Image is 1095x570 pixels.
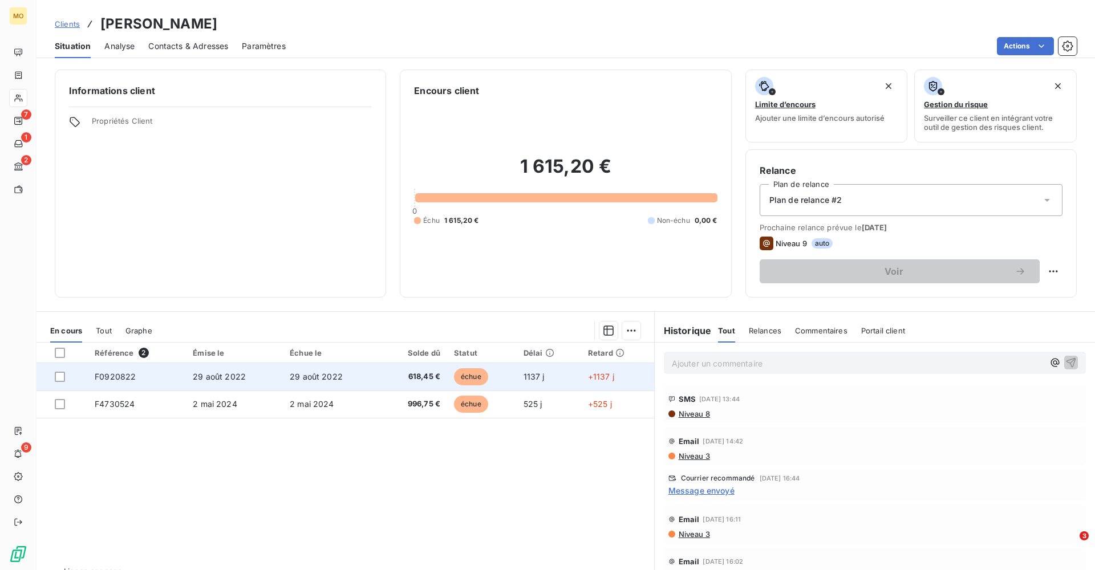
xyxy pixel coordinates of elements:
button: Gestion du risqueSurveiller ce client en intégrant votre outil de gestion des risques client. [914,70,1077,142]
span: [DATE] [862,223,887,232]
span: Email [679,557,700,566]
div: Retard [588,348,647,357]
span: Tout [96,326,112,335]
span: Courrier recommandé [681,475,755,482]
span: [DATE] 16:11 [703,516,741,523]
span: Tout [718,326,735,335]
span: 1137 j [524,372,545,381]
span: SMS [679,394,696,404]
span: échue [454,368,488,385]
button: Actions [997,37,1054,55]
span: 29 août 2022 [193,372,246,381]
span: [DATE] 16:44 [760,475,800,482]
span: [DATE] 13:44 [699,396,740,402]
span: 2 mai 2024 [193,399,237,409]
span: Surveiller ce client en intégrant votre outil de gestion des risques client. [924,113,1067,132]
span: 29 août 2022 [290,372,343,381]
span: F4730524 [95,399,135,409]
span: Niveau 9 [776,239,807,248]
div: MO [9,7,27,25]
span: F0920822 [95,372,136,381]
span: Graphe [125,326,152,335]
div: Délai [524,348,574,357]
span: Portail client [861,326,905,335]
span: [DATE] 16:02 [703,558,743,565]
span: [DATE] 14:42 [703,438,743,445]
button: Voir [760,259,1040,283]
span: 9 [21,442,31,453]
div: Référence [95,348,179,358]
span: +1137 j [588,372,614,381]
span: Ajouter une limite d’encours autorisé [755,113,885,123]
span: 0,00 € [695,215,717,226]
span: Prochaine relance prévue le [760,223,1062,232]
h3: [PERSON_NAME] [100,14,217,34]
h6: Encours client [414,84,479,97]
span: Limite d’encours [755,100,816,109]
span: échue [454,396,488,413]
span: Clients [55,19,80,28]
span: 2 [139,348,149,358]
span: 618,45 € [387,371,440,382]
span: Email [679,515,700,524]
span: Échu [423,215,440,226]
h2: 1 615,20 € [414,155,717,189]
div: Émise le [193,348,276,357]
span: Niveau 3 [678,530,710,539]
span: 0 [412,206,417,215]
h6: Informations client [69,84,372,97]
span: Non-échu [657,215,690,226]
span: Propriétés Client [92,116,372,132]
span: Gestion du risque [924,100,988,109]
iframe: Intercom live chat [1056,531,1084,559]
span: Situation [55,40,91,52]
span: Message envoyé [668,484,735,496]
h6: Relance [760,164,1062,177]
span: Email [679,437,700,446]
span: Analyse [104,40,135,52]
span: 2 mai 2024 [290,399,334,409]
span: Contacts & Adresses [148,40,228,52]
span: Niveau 3 [678,451,710,461]
span: auto [812,238,833,249]
span: 525 j [524,399,542,409]
span: 996,75 € [387,398,440,410]
button: Limite d’encoursAjouter une limite d’encours autorisé [745,70,908,142]
span: Relances [749,326,781,335]
span: Niveau 8 [678,409,710,418]
span: Commentaires [795,326,847,335]
span: 2 [21,155,31,165]
img: Logo LeanPay [9,545,27,563]
span: Plan de relance #2 [769,194,842,206]
span: 1 615,20 € [444,215,479,226]
h6: Historique [655,324,712,337]
span: 1 [21,132,31,142]
span: 7 [21,109,31,120]
span: 3 [1080,531,1089,540]
div: Solde dû [387,348,440,357]
div: Échue le [290,348,373,357]
a: Clients [55,18,80,30]
span: Paramètres [242,40,286,52]
span: En cours [50,326,82,335]
span: Voir [773,267,1015,276]
span: +525 j [588,399,612,409]
div: Statut [454,348,510,357]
